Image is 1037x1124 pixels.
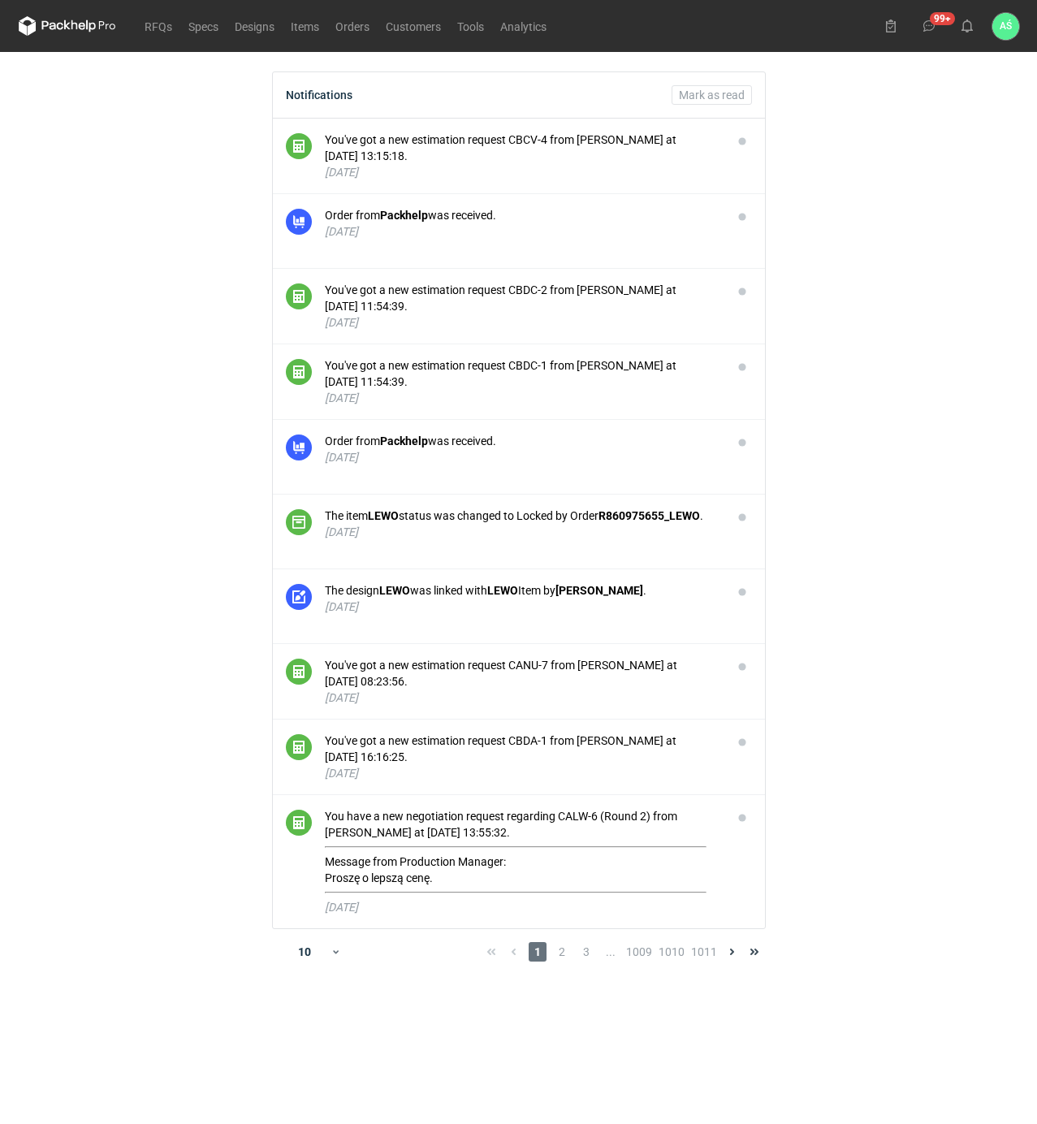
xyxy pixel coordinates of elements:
[286,89,352,102] div: Notifications
[325,132,719,164] div: You've got a new estimation request CBCV-4 from [PERSON_NAME] at [DATE] 13:15:18.
[327,16,378,36] a: Orders
[180,16,227,36] a: Specs
[325,449,719,465] div: [DATE]
[227,16,283,36] a: Designs
[325,282,719,314] div: You've got a new estimation request CBDC-2 from [PERSON_NAME] at [DATE] 11:54:39.
[325,899,719,915] div: [DATE]
[325,357,719,390] div: You've got a new estimation request CBDC-1 from [PERSON_NAME] at [DATE] 11:54:39.
[325,524,719,540] div: [DATE]
[577,942,595,962] span: 3
[325,733,719,781] button: You've got a new estimation request CBDA-1 from [PERSON_NAME] at [DATE] 16:16:25.[DATE]
[449,16,492,36] a: Tools
[487,584,518,597] strong: LEWO
[325,433,719,465] button: Order fromPackhelpwas received.[DATE]
[283,16,327,36] a: Items
[325,282,719,331] button: You've got a new estimation request CBDC-2 from [PERSON_NAME] at [DATE] 11:54:39.[DATE]
[992,13,1019,40] button: AŚ
[325,433,719,449] div: Order from was received.
[325,808,719,893] div: You have a new negotiation request regarding CALW-6 (Round 2) from [PERSON_NAME] at [DATE] 13:55:...
[368,509,399,522] strong: LEWO
[325,657,719,706] button: You've got a new estimation request CANU-7 from [PERSON_NAME] at [DATE] 08:23:56.[DATE]
[325,132,719,180] button: You've got a new estimation request CBCV-4 from [PERSON_NAME] at [DATE] 13:15:18.[DATE]
[380,209,428,222] strong: Packhelp
[380,434,428,447] strong: Packhelp
[598,509,700,522] strong: R860975655_LEWO
[325,765,719,781] div: [DATE]
[325,582,719,599] div: The design was linked with Item by .
[325,207,719,240] button: Order fromPackhelpwas received.[DATE]
[19,16,116,36] svg: Packhelp Pro
[325,657,719,690] div: You've got a new estimation request CANU-7 from [PERSON_NAME] at [DATE] 08:23:56.
[325,599,719,615] div: [DATE]
[379,584,410,597] strong: LEWO
[602,942,620,962] span: ...
[325,582,719,615] button: The designLEWOwas linked withLEWOItem by[PERSON_NAME].[DATE]
[626,942,652,962] span: 1009
[325,164,719,180] div: [DATE]
[136,16,180,36] a: RFQs
[325,357,719,406] button: You've got a new estimation request CBDC-1 from [PERSON_NAME] at [DATE] 11:54:39.[DATE]
[992,13,1019,40] div: Adrian Świerżewski
[378,16,449,36] a: Customers
[325,508,719,524] div: The item status was changed to Locked by Order .
[325,508,719,540] button: The itemLEWOstatus was changed to Locked by OrderR860975655_LEWO.[DATE]
[659,942,685,962] span: 1010
[325,390,719,406] div: [DATE]
[529,942,547,962] span: 1
[553,942,571,962] span: 2
[555,584,643,597] strong: [PERSON_NAME]
[325,690,719,706] div: [DATE]
[672,85,752,105] button: Mark as read
[325,808,719,915] button: You have a new negotiation request regarding CALW-6 (Round 2) from [PERSON_NAME] at [DATE] 13:55:...
[325,314,719,331] div: [DATE]
[325,207,719,223] div: Order from was received.
[492,16,555,36] a: Analytics
[279,940,331,963] div: 10
[325,223,719,240] div: [DATE]
[691,942,717,962] span: 1011
[679,89,745,101] span: Mark as read
[325,733,719,765] div: You've got a new estimation request CBDA-1 from [PERSON_NAME] at [DATE] 16:16:25.
[916,13,942,39] button: 99+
